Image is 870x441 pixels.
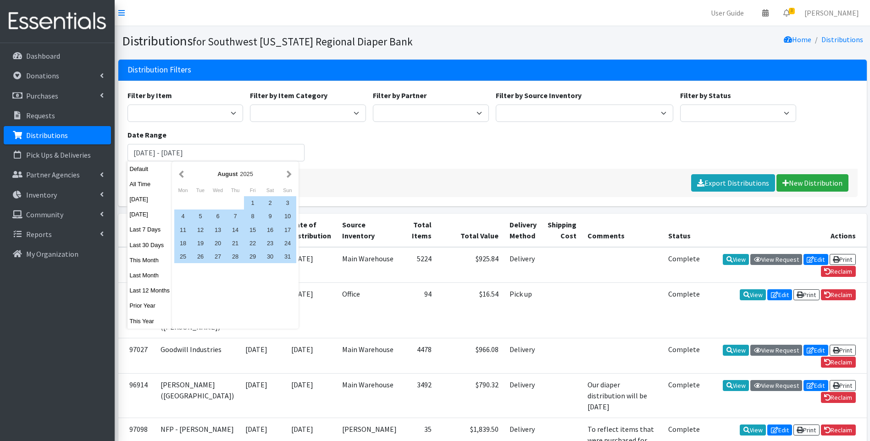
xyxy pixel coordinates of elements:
[821,266,856,277] a: Reclaim
[279,237,296,250] div: 24
[155,374,240,418] td: [PERSON_NAME] ([GEOGRAPHIC_DATA])
[4,6,111,37] img: HumanEssentials
[402,247,437,283] td: 5224
[261,237,279,250] div: 23
[279,223,296,237] div: 17
[244,237,261,250] div: 22
[437,247,504,283] td: $925.84
[192,223,209,237] div: 12
[582,374,663,418] td: Our diaper distribution will be [DATE]
[244,196,261,209] div: 1
[26,51,60,61] p: Dashboard
[279,184,296,196] div: Sunday
[174,250,192,263] div: 25
[26,249,78,259] p: My Organization
[723,345,749,356] a: View
[118,214,155,247] th: ID
[504,374,542,418] td: Delivery
[286,374,337,418] td: [DATE]
[4,165,111,184] a: Partner Agencies
[821,289,856,300] a: Reclaim
[174,223,192,237] div: 11
[663,374,705,418] td: Complete
[127,177,172,191] button: All Time
[127,299,172,312] button: Prior Year
[750,380,802,391] a: View Request
[402,214,437,247] th: Total Items
[118,338,155,373] td: 97027
[261,196,279,209] div: 2
[793,424,820,435] a: Print
[155,338,240,373] td: Goodwill Industries
[118,282,155,338] td: 97169
[776,174,848,192] a: New Distribution
[26,150,91,160] p: Pick Ups & Deliveries
[337,338,402,373] td: Main Warehouse
[127,254,172,267] button: This Month
[279,209,296,223] div: 10
[4,106,111,125] a: Requests
[830,380,856,391] a: Print
[4,146,111,164] a: Pick Ups & Deliveries
[209,250,227,263] div: 27
[244,250,261,263] div: 29
[830,345,856,356] a: Print
[26,230,52,239] p: Reports
[804,380,828,391] a: Edit
[26,190,57,199] p: Inventory
[26,71,59,80] p: Donations
[261,184,279,196] div: Saturday
[244,223,261,237] div: 15
[127,90,172,101] label: Filter by Item
[279,250,296,263] div: 31
[127,129,166,140] label: Date Range
[663,338,705,373] td: Complete
[227,223,244,237] div: 14
[496,90,582,101] label: Filter by Source Inventory
[663,214,705,247] th: Status
[244,184,261,196] div: Friday
[402,338,437,373] td: 4478
[504,338,542,373] td: Delivery
[227,250,244,263] div: 28
[209,184,227,196] div: Wednesday
[127,238,172,252] button: Last 30 Days
[4,87,111,105] a: Purchases
[337,282,402,338] td: Office
[192,250,209,263] div: 26
[4,186,111,204] a: Inventory
[337,247,402,283] td: Main Warehouse
[784,35,811,44] a: Home
[227,209,244,223] div: 7
[750,254,802,265] a: View Request
[402,374,437,418] td: 3492
[740,289,766,300] a: View
[750,345,802,356] a: View Request
[663,282,705,338] td: Complete
[504,282,542,338] td: Pick up
[127,65,191,75] h3: Distribution Filters
[250,90,327,101] label: Filter by Item Category
[337,214,402,247] th: Source Inventory
[437,282,504,338] td: $16.54
[286,282,337,338] td: [DATE]
[286,338,337,373] td: [DATE]
[192,209,209,223] div: 5
[723,380,749,391] a: View
[4,66,111,85] a: Donations
[723,254,749,265] a: View
[174,209,192,223] div: 4
[821,35,863,44] a: Distributions
[504,247,542,283] td: Delivery
[821,392,856,403] a: Reclaim
[767,289,792,300] a: Edit
[402,282,437,338] td: 94
[793,289,820,300] a: Print
[776,4,797,22] a: 3
[663,247,705,283] td: Complete
[127,208,172,221] button: [DATE]
[789,8,795,14] span: 3
[691,174,775,192] a: Export Distributions
[122,33,489,49] h1: Distributions
[286,247,337,283] td: [DATE]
